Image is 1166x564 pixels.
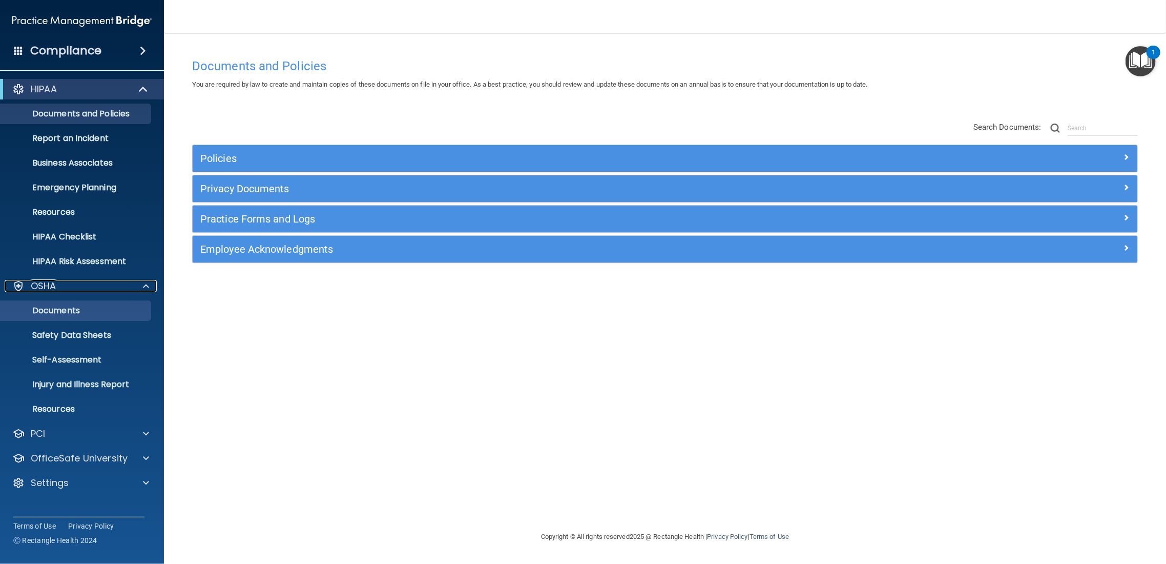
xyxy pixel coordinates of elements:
[7,133,147,144] p: Report an Incident
[192,59,1138,73] h4: Documents and Policies
[200,241,1130,257] a: Employee Acknowledgments
[13,521,56,531] a: Terms of Use
[1068,120,1138,136] input: Search
[31,477,69,489] p: Settings
[12,11,152,31] img: PMB logo
[192,80,868,88] span: You are required by law to create and maintain copies of these documents on file in your office. ...
[12,428,149,440] a: PCI
[200,244,893,255] h5: Employee Acknowledgments
[7,355,147,365] p: Self-Assessment
[200,150,1130,167] a: Policies
[7,183,147,193] p: Emergency Planning
[749,533,789,540] a: Terms of Use
[13,535,97,546] span: Ⓒ Rectangle Health 2024
[31,83,57,95] p: HIPAA
[200,153,893,164] h5: Policies
[1152,52,1155,66] div: 1
[30,44,101,58] h4: Compliance
[31,428,45,440] p: PCI
[707,533,747,540] a: Privacy Policy
[200,183,893,194] h5: Privacy Documents
[1126,46,1156,76] button: Open Resource Center, 1 new notification
[12,83,149,95] a: HIPAA
[973,123,1042,132] span: Search Documents:
[1051,124,1060,133] img: ic-search.3b580494.png
[12,477,149,489] a: Settings
[12,280,149,292] a: OSHA
[7,232,147,242] p: HIPAA Checklist
[200,180,1130,197] a: Privacy Documents
[200,213,893,225] h5: Practice Forms and Logs
[31,452,128,465] p: OfficeSafe University
[12,452,149,465] a: OfficeSafe University
[7,207,147,217] p: Resources
[7,306,147,316] p: Documents
[31,280,56,292] p: OSHA
[7,256,147,267] p: HIPAA Risk Assessment
[478,520,852,553] div: Copyright © All rights reserved 2025 @ Rectangle Health | |
[7,330,147,340] p: Safety Data Sheets
[200,211,1130,227] a: Practice Forms and Logs
[7,109,147,119] p: Documents and Policies
[7,379,147,390] p: Injury and Illness Report
[7,404,147,414] p: Resources
[68,521,114,531] a: Privacy Policy
[7,158,147,168] p: Business Associates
